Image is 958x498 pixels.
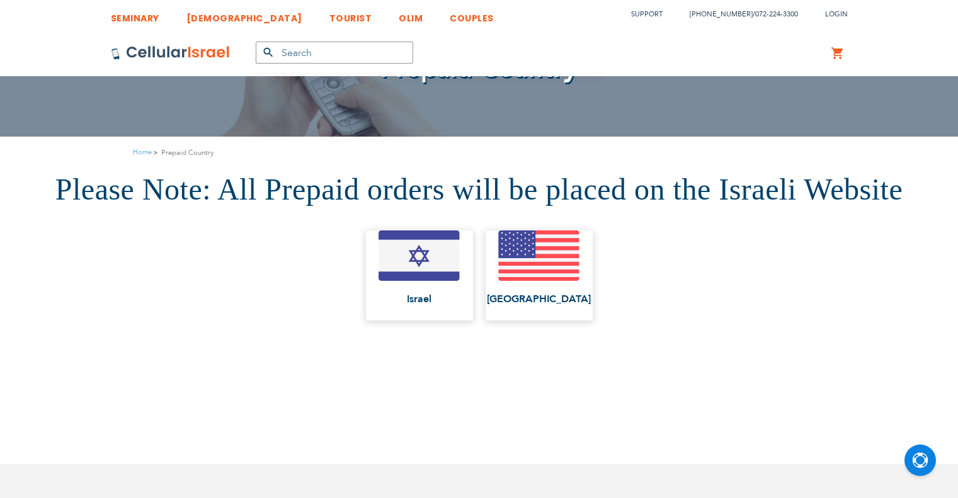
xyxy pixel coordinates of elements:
[329,3,372,26] a: TOURIST
[407,293,431,305] span: Israel
[256,42,413,64] input: Search
[161,147,214,159] strong: Prepaid Country
[366,230,473,321] a: Israel
[486,230,593,321] a: [GEOGRAPHIC_DATA]
[755,9,798,19] a: 072-224-3300
[677,5,798,23] li: /
[450,3,494,26] a: COUPLES
[9,168,949,212] h1: Please Note: All Prepaid orders will be placed on the Israeli Website
[133,147,152,157] a: Home
[487,293,591,305] span: [GEOGRAPHIC_DATA]
[631,9,663,19] a: Support
[111,3,159,26] a: SEMINARY
[690,9,753,19] a: [PHONE_NUMBER]
[111,45,231,60] img: Cellular Israel Logo
[186,3,302,26] a: [DEMOGRAPHIC_DATA]
[825,9,848,19] span: Login
[399,3,423,26] a: OLIM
